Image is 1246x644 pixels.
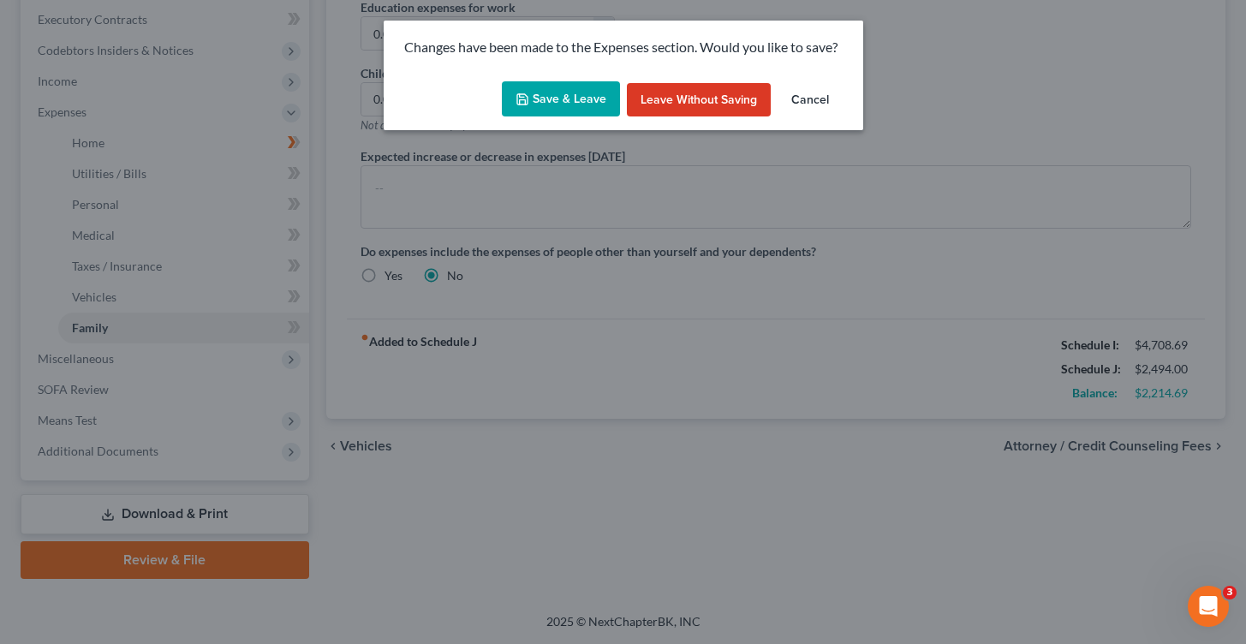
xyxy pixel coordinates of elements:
[778,83,843,117] button: Cancel
[1223,586,1237,599] span: 3
[1188,586,1229,627] iframe: Intercom live chat
[627,83,771,117] button: Leave without Saving
[404,38,843,57] p: Changes have been made to the Expenses section. Would you like to save?
[502,81,620,117] button: Save & Leave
